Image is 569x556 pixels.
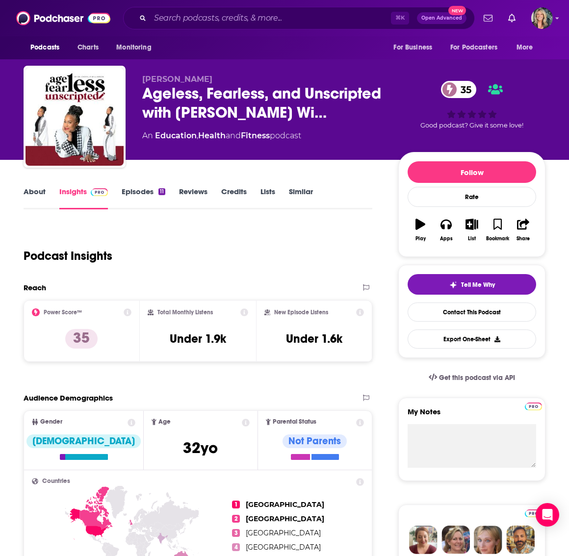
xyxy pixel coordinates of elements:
[421,366,523,390] a: Get this podcast via API
[391,12,409,25] span: ⌘ K
[504,10,519,26] a: Show notifications dropdown
[421,16,462,21] span: Open Advanced
[398,75,545,135] div: 35Good podcast? Give it some love!
[468,236,476,242] div: List
[387,38,444,57] button: open menu
[506,526,535,554] img: Jon Profile
[408,212,433,248] button: Play
[441,81,476,98] a: 35
[170,331,226,346] h3: Under 1.9k
[232,501,240,508] span: 1
[420,122,523,129] span: Good podcast? Give it some love!
[273,419,316,425] span: Parental Status
[26,68,124,166] img: Ageless, Fearless, and Unscripted with Dr. Cheryl Polote Williamson
[241,131,270,140] a: Fitness
[24,38,72,57] button: open menu
[65,329,98,349] p: 35
[26,434,141,448] div: [DEMOGRAPHIC_DATA]
[289,187,313,209] a: Similar
[246,529,321,537] span: [GEOGRAPHIC_DATA]
[91,188,108,196] img: Podchaser Pro
[531,7,553,29] img: User Profile
[510,38,545,57] button: open menu
[30,41,59,54] span: Podcasts
[461,281,495,289] span: Tell Me Why
[525,508,542,517] a: Pro website
[232,543,240,551] span: 4
[59,187,108,209] a: InsightsPodchaser Pro
[226,131,241,140] span: and
[439,374,515,382] span: Get this podcast via API
[451,81,476,98] span: 35
[433,212,459,248] button: Apps
[408,274,536,295] button: tell me why sparkleTell Me Why
[71,38,104,57] a: Charts
[449,281,457,289] img: tell me why sparkle
[531,7,553,29] span: Logged in as lisa.beech
[116,41,151,54] span: Monitoring
[179,187,207,209] a: Reviews
[78,41,99,54] span: Charts
[246,543,321,552] span: [GEOGRAPHIC_DATA]
[157,309,213,316] h2: Total Monthly Listens
[246,500,324,509] span: [GEOGRAPHIC_DATA]
[24,187,46,209] a: About
[286,331,342,346] h3: Under 1.6k
[24,393,113,403] h2: Audience Demographics
[408,329,536,349] button: Export One-Sheet
[142,130,301,142] div: An podcast
[42,478,70,484] span: Countries
[408,187,536,207] div: Rate
[158,188,165,195] div: 11
[183,438,218,457] span: 32 yo
[150,10,391,26] input: Search podcasts, credits, & more...
[246,514,324,523] span: [GEOGRAPHIC_DATA]
[274,309,328,316] h2: New Episode Listens
[444,38,512,57] button: open menu
[531,7,553,29] button: Show profile menu
[198,131,226,140] a: Health
[517,41,533,54] span: More
[480,10,496,26] a: Show notifications dropdown
[486,236,509,242] div: Bookmark
[158,419,171,425] span: Age
[24,283,46,292] h2: Reach
[408,407,536,424] label: My Notes
[221,187,247,209] a: Credits
[511,212,536,248] button: Share
[155,131,197,140] a: Education
[450,41,497,54] span: For Podcasters
[283,434,347,448] div: Not Parents
[415,236,426,242] div: Play
[485,212,510,248] button: Bookmark
[459,212,485,248] button: List
[109,38,164,57] button: open menu
[474,526,502,554] img: Jules Profile
[408,303,536,322] a: Contact This Podcast
[525,401,542,410] a: Pro website
[232,515,240,523] span: 2
[525,509,542,517] img: Podchaser Pro
[393,41,432,54] span: For Business
[232,529,240,537] span: 3
[536,503,559,527] div: Open Intercom Messenger
[525,403,542,410] img: Podchaser Pro
[122,187,165,209] a: Episodes11
[16,9,110,27] img: Podchaser - Follow, Share and Rate Podcasts
[448,6,466,15] span: New
[517,236,530,242] div: Share
[409,526,438,554] img: Sydney Profile
[260,187,275,209] a: Lists
[197,131,198,140] span: ,
[24,249,112,263] h1: Podcast Insights
[417,12,466,24] button: Open AdvancedNew
[440,236,453,242] div: Apps
[441,526,470,554] img: Barbara Profile
[142,75,212,84] span: [PERSON_NAME]
[123,7,475,29] div: Search podcasts, credits, & more...
[40,419,62,425] span: Gender
[44,309,82,316] h2: Power Score™
[408,161,536,183] button: Follow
